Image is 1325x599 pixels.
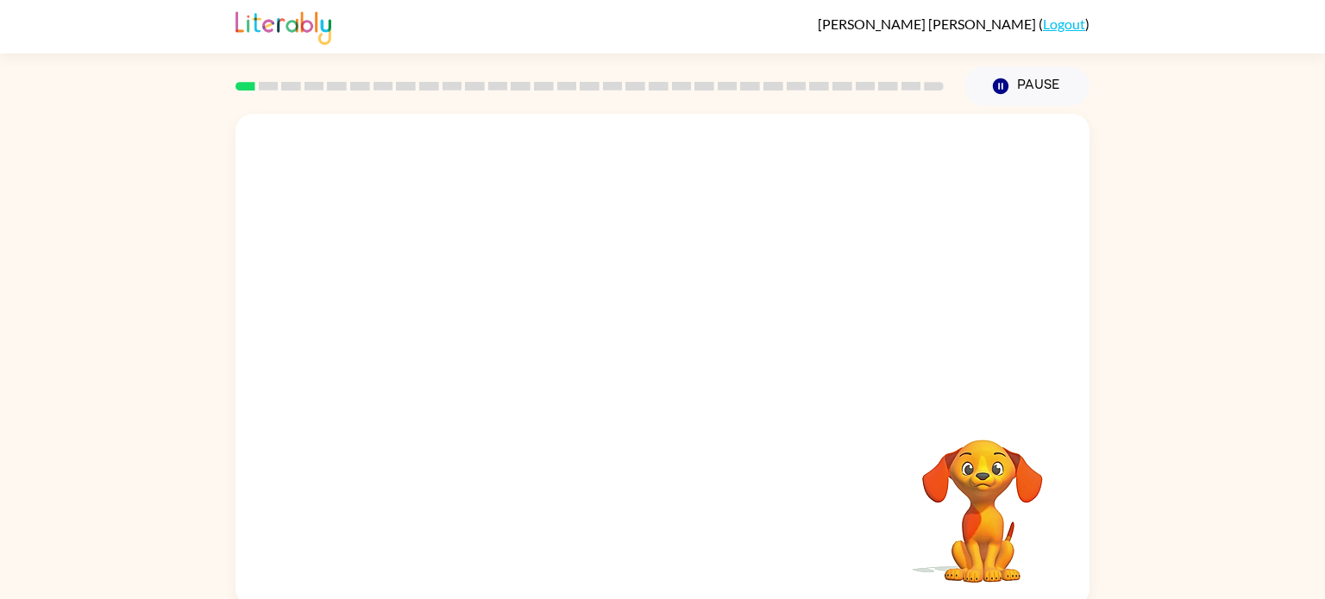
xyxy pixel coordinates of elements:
[964,66,1090,106] button: Pause
[1043,16,1085,32] a: Logout
[818,16,1039,32] span: [PERSON_NAME] [PERSON_NAME]
[235,7,331,45] img: Literably
[818,16,1090,32] div: ( )
[896,413,1069,585] video: Your browser must support playing .mp4 files to use Literably. Please try using another browser.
